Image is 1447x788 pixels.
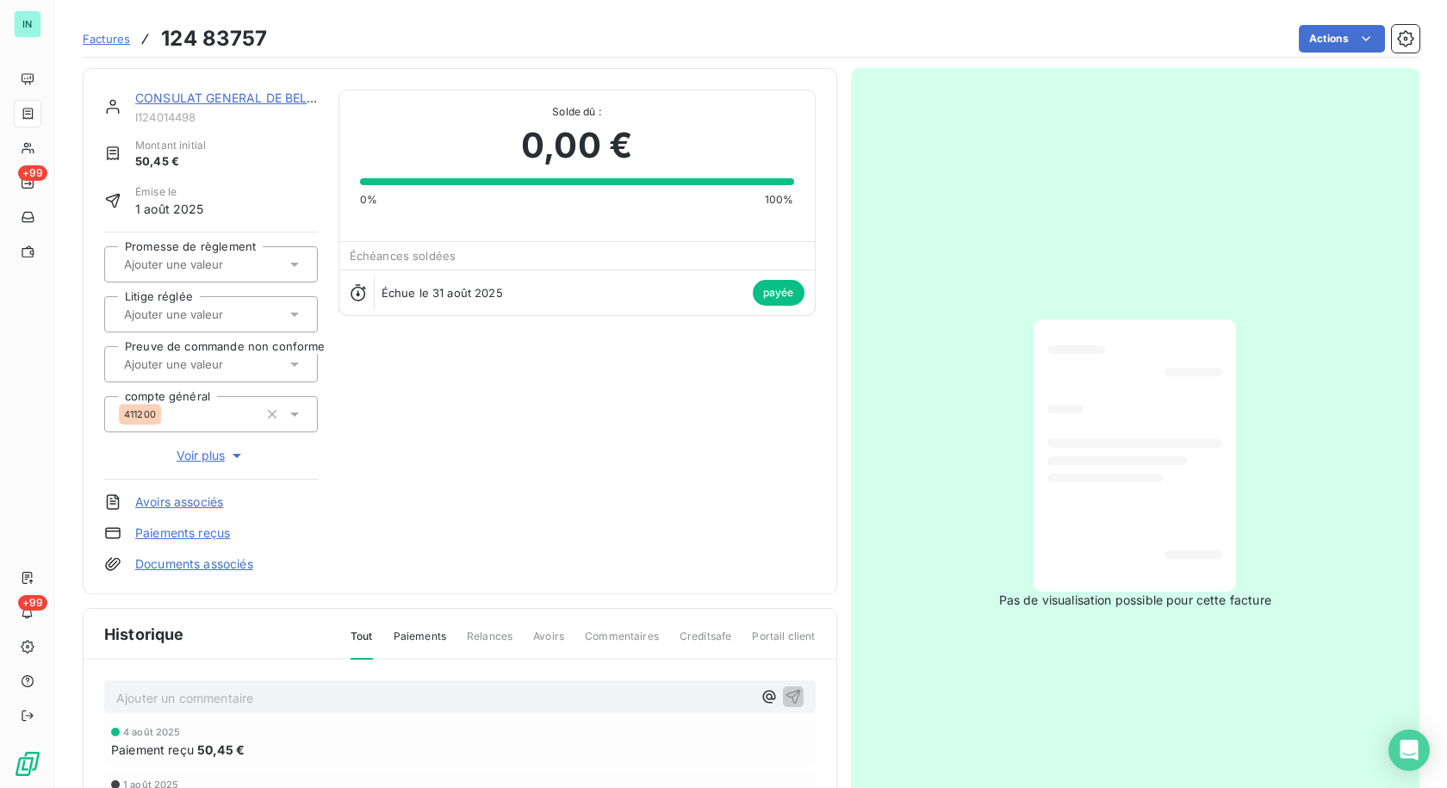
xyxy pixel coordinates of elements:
[394,629,446,658] span: Paiements
[533,629,564,658] span: Avoirs
[197,741,245,759] span: 50,45 €
[360,192,377,208] span: 0%
[350,249,456,263] span: Échéances soldées
[753,280,804,306] span: payée
[111,741,194,759] span: Paiement reçu
[585,629,659,658] span: Commentaires
[680,629,732,658] span: Creditsafe
[122,257,295,272] input: Ajouter une valeur
[360,104,794,120] span: Solde dû :
[124,409,156,419] span: 411200
[135,90,345,105] a: CONSULAT GENERAL DE BELGIQUE
[14,10,41,38] div: IN
[351,629,373,660] span: Tout
[83,32,130,46] span: Factures
[104,446,318,465] button: Voir plus
[521,120,632,171] span: 0,00 €
[999,592,1271,609] span: Pas de visualisation possible pour cette facture
[135,138,206,153] span: Montant initial
[135,524,230,542] a: Paiements reçus
[135,184,204,200] span: Émise le
[135,110,318,124] span: I124014498
[123,727,181,737] span: 4 août 2025
[135,493,223,511] a: Avoirs associés
[83,30,130,47] a: Factures
[177,447,245,464] span: Voir plus
[1388,729,1430,771] div: Open Intercom Messenger
[382,286,503,300] span: Échue le 31 août 2025
[467,629,512,658] span: Relances
[765,192,794,208] span: 100%
[14,169,40,196] a: +99
[1299,25,1385,53] button: Actions
[752,629,815,658] span: Portail client
[122,307,295,322] input: Ajouter une valeur
[18,165,47,181] span: +99
[135,153,206,171] span: 50,45 €
[104,623,184,646] span: Historique
[14,750,41,778] img: Logo LeanPay
[135,555,253,573] a: Documents associés
[135,200,204,218] span: 1 août 2025
[161,23,267,54] h3: 124 83757
[122,357,295,372] input: Ajouter une valeur
[18,595,47,611] span: +99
